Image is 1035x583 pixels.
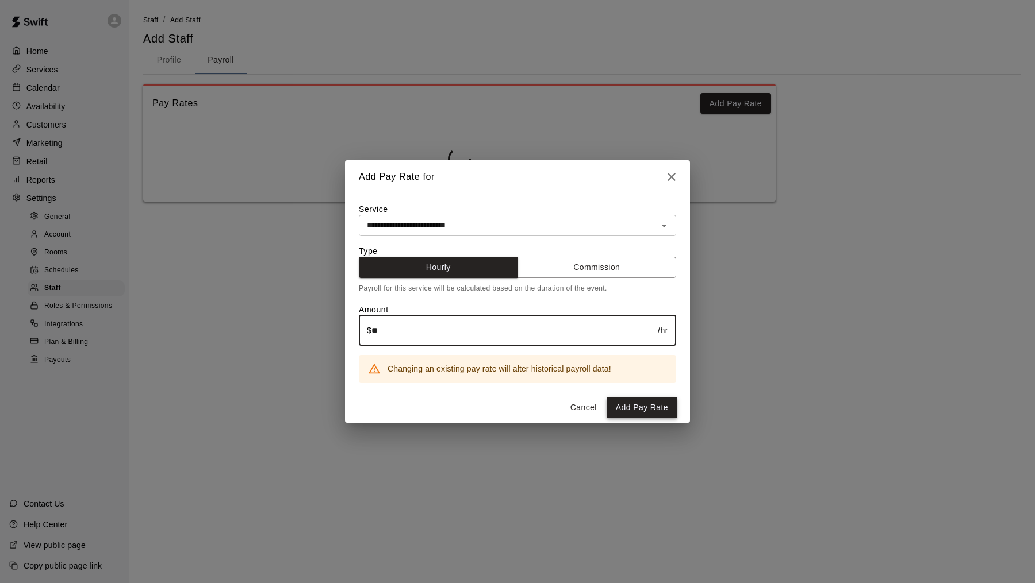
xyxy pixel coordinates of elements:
p: /hr [658,325,668,337]
label: Amount [359,305,389,314]
label: Service [359,204,388,214]
button: Add Pay Rate [607,397,677,418]
p: $ [367,325,371,337]
button: Open [656,218,672,234]
button: Hourly [359,257,518,278]
span: Payroll for this service will be calculated based on the duration of the event. [359,284,607,292]
div: outlined primary button group [359,257,676,278]
button: Cancel [565,397,602,418]
h2: Add Pay Rate for [345,160,448,194]
div: Changing an existing pay rate will alter historical payroll data! [388,358,611,379]
button: Commission [517,257,677,278]
label: Type [359,246,378,256]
